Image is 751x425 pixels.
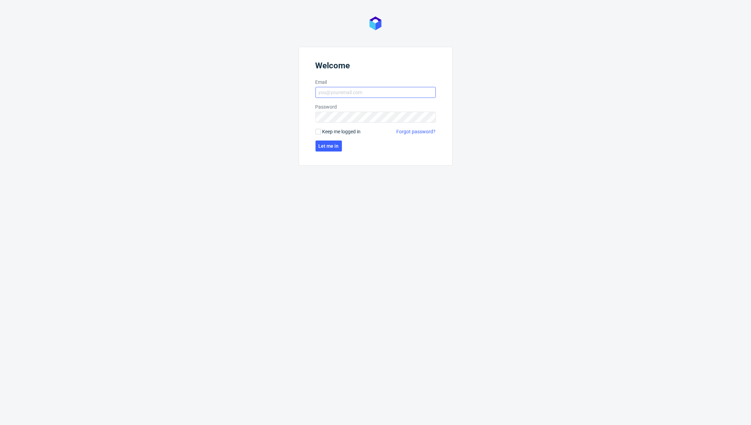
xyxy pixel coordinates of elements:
a: Forgot password? [397,128,436,135]
label: Email [316,79,436,86]
button: Let me in [316,141,342,152]
header: Welcome [316,61,436,73]
span: Let me in [319,144,339,148]
input: you@youremail.com [316,87,436,98]
span: Keep me logged in [322,128,361,135]
label: Password [316,103,436,110]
